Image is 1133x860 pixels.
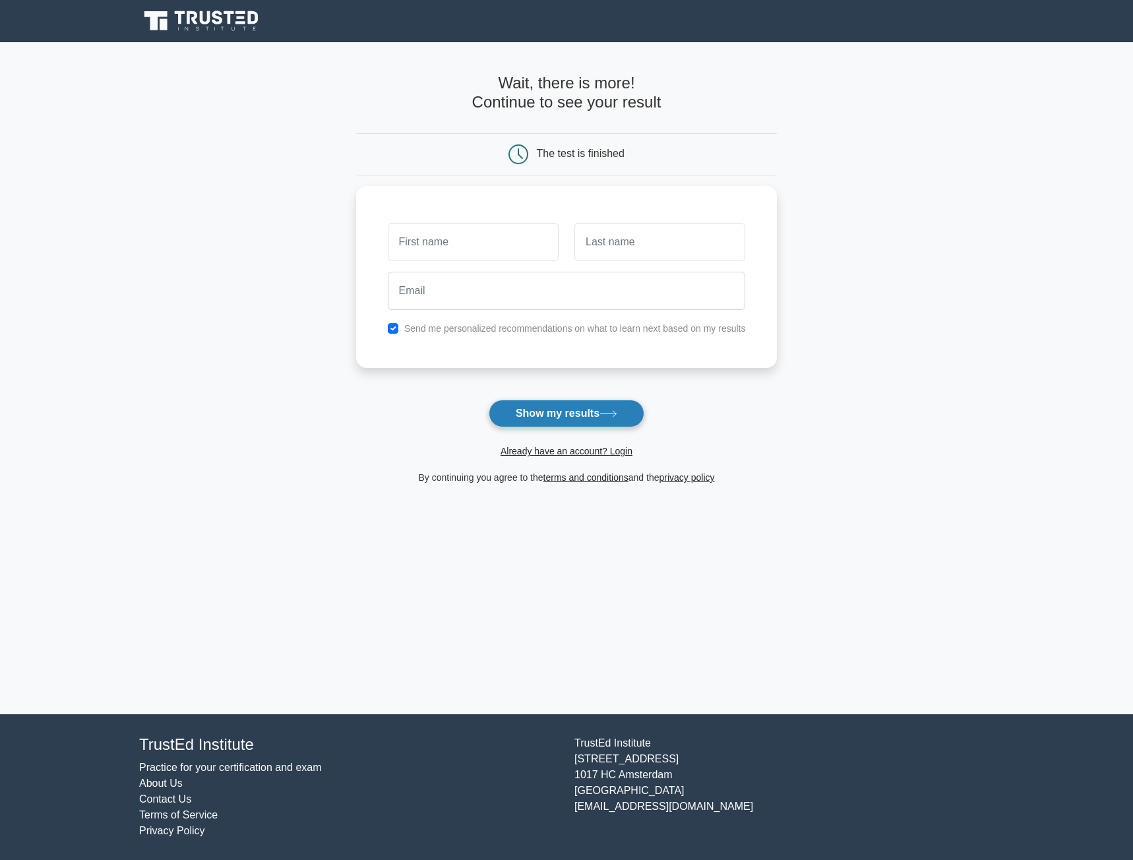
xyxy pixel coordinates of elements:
[537,148,625,159] div: The test is finished
[348,470,785,485] div: By continuing you agree to the and the
[574,223,745,261] input: Last name
[139,825,205,836] a: Privacy Policy
[139,762,322,773] a: Practice for your certification and exam
[356,74,778,112] h4: Wait, there is more! Continue to see your result
[489,400,644,427] button: Show my results
[139,778,183,789] a: About Us
[139,735,559,754] h4: TrustEd Institute
[388,223,559,261] input: First name
[404,323,746,334] label: Send me personalized recommendations on what to learn next based on my results
[388,272,746,310] input: Email
[566,735,1002,839] div: TrustEd Institute [STREET_ADDRESS] 1017 HC Amsterdam [GEOGRAPHIC_DATA] [EMAIL_ADDRESS][DOMAIN_NAME]
[659,472,715,483] a: privacy policy
[543,472,628,483] a: terms and conditions
[139,809,218,820] a: Terms of Service
[501,446,632,456] a: Already have an account? Login
[139,793,191,805] a: Contact Us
